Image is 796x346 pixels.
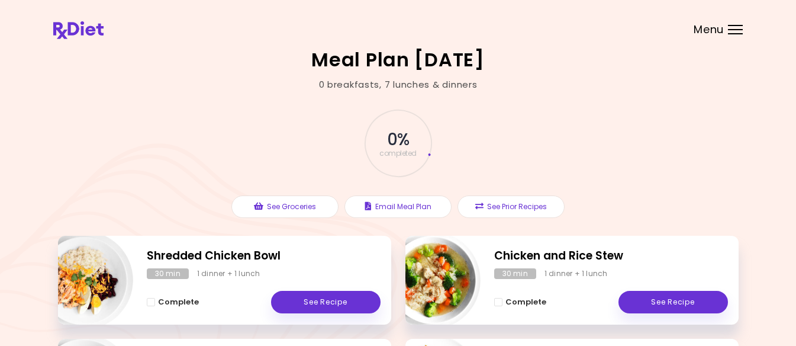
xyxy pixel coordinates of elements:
span: Complete [158,297,199,307]
button: See Prior Recipes [457,196,565,218]
div: 1 dinner + 1 lunch [197,268,260,279]
h2: Chicken and Rice Stew [494,248,728,265]
button: See Groceries [231,196,339,218]
button: Complete - Chicken and Rice Stew [494,295,546,309]
button: Complete - Shredded Chicken Bowl [147,295,199,309]
a: See Recipe - Shredded Chicken Bowl [271,291,381,313]
h2: Shredded Chicken Bowl [147,248,381,265]
button: Email Meal Plan [344,196,452,218]
div: 0 breakfasts , 7 lunches & dinners [319,78,478,92]
span: Menu [694,24,724,35]
div: 30 min [147,268,189,279]
span: 0 % [387,130,409,150]
img: Info - Chicken and Rice Stew [382,231,481,329]
div: 30 min [494,268,536,279]
span: Complete [505,297,546,307]
img: RxDiet [53,21,104,39]
span: completed [379,150,417,157]
img: Info - Shredded Chicken Bowl [35,231,133,329]
h2: Meal Plan [DATE] [311,50,485,69]
div: 1 dinner + 1 lunch [544,268,608,279]
a: See Recipe - Chicken and Rice Stew [618,291,728,313]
